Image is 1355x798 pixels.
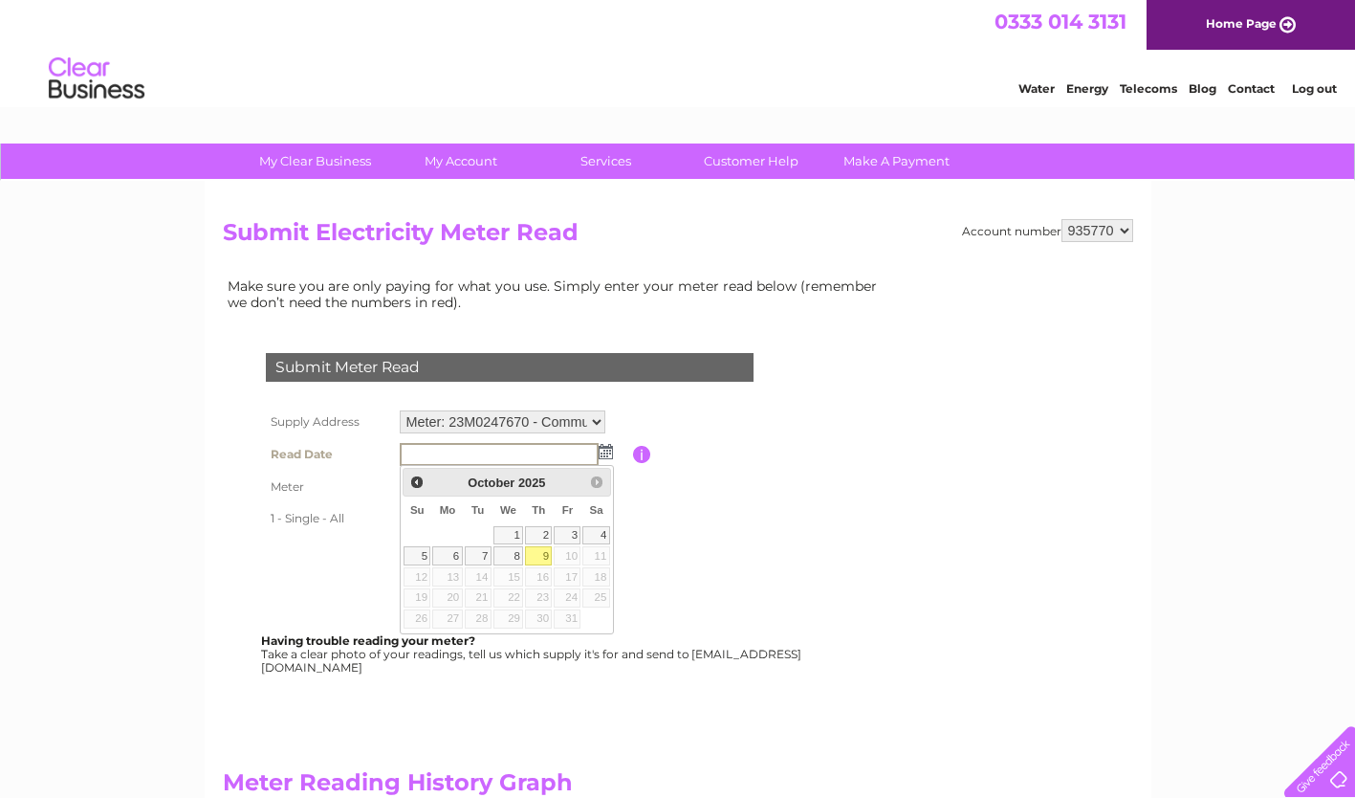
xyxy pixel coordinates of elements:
a: Water [1018,81,1055,96]
td: Make sure you are only paying for what you use. Simply enter your meter read below (remember we d... [223,274,892,314]
input: Information [633,446,651,463]
span: Friday [562,504,574,516]
a: 0333 014 3131 [994,10,1126,33]
div: Submit Meter Read [266,353,754,382]
img: ... [599,444,613,459]
a: My Clear Business [236,144,394,179]
a: 3 [554,526,580,545]
span: Prev [409,475,425,490]
span: Saturday [590,504,603,516]
span: Wednesday [500,504,516,516]
a: Blog [1189,81,1216,96]
a: 2 [525,526,552,545]
a: Services [527,144,685,179]
a: Make A Payment [818,144,975,179]
a: Customer Help [672,144,830,179]
th: Meter [261,471,395,503]
span: Tuesday [471,504,484,516]
a: 6 [432,546,462,565]
span: October [468,476,514,490]
span: Thursday [532,504,545,516]
a: Telecoms [1120,81,1177,96]
div: Account number [962,219,1133,242]
span: Monday [440,504,456,516]
a: 5 [404,546,430,565]
div: Take a clear photo of your readings, tell us which supply it's for and send to [EMAIL_ADDRESS][DO... [261,634,804,674]
img: logo.png [48,50,145,108]
span: 2025 [518,476,545,490]
div: Clear Business is a trading name of Verastar Limited (registered in [GEOGRAPHIC_DATA] No. 3667643... [227,11,1130,93]
a: 4 [582,526,609,545]
a: Energy [1066,81,1108,96]
th: Read Date [261,438,395,471]
a: Contact [1228,81,1275,96]
th: Supply Address [261,406,395,438]
th: 1 - Single - All [261,503,395,534]
a: 8 [493,546,524,565]
span: Sunday [410,504,425,516]
a: My Account [382,144,539,179]
h2: Submit Electricity Meter Read [223,219,1133,255]
a: 1 [493,526,524,545]
a: Prev [405,471,427,493]
b: Having trouble reading your meter? [261,633,475,648]
a: 7 [465,546,492,565]
td: Are you sure the read you have entered is correct? [395,534,633,570]
a: Log out [1292,81,1337,96]
a: 9 [525,546,552,565]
